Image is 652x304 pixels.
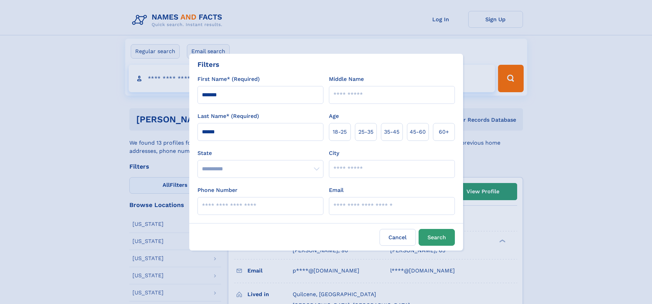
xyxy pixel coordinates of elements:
label: First Name* (Required) [197,75,260,83]
label: Phone Number [197,186,238,194]
span: 25‑35 [358,128,373,136]
label: Middle Name [329,75,364,83]
label: City [329,149,339,157]
label: Age [329,112,339,120]
button: Search [419,229,455,246]
span: 18‑25 [333,128,347,136]
span: 60+ [439,128,449,136]
label: Email [329,186,344,194]
label: State [197,149,323,157]
span: 35‑45 [384,128,399,136]
label: Last Name* (Required) [197,112,259,120]
label: Cancel [380,229,416,246]
div: Filters [197,59,219,70]
span: 45‑60 [410,128,426,136]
